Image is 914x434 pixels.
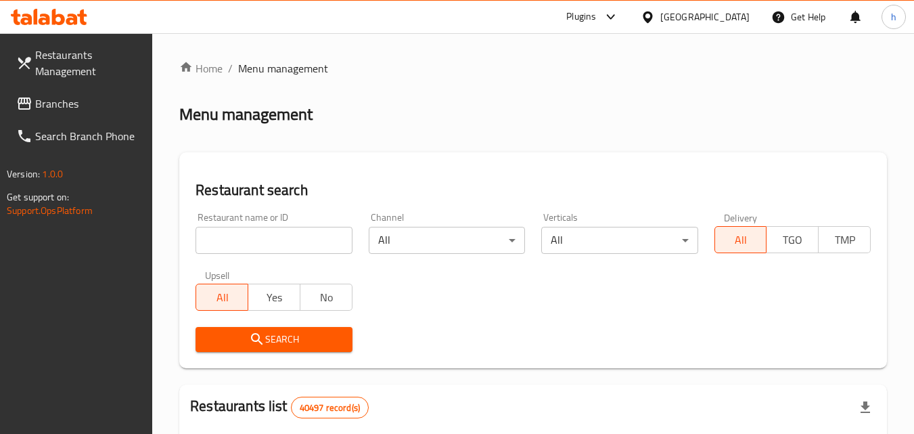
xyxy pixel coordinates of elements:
span: Search Branch Phone [35,128,142,144]
div: Plugins [566,9,596,25]
span: All [202,288,243,307]
button: Yes [248,284,300,311]
span: h [891,9,896,24]
a: Restaurants Management [5,39,153,87]
div: All [541,227,698,254]
div: [GEOGRAPHIC_DATA] [660,9,750,24]
button: All [196,284,248,311]
button: No [300,284,352,311]
nav: breadcrumb [179,60,887,77]
div: All [369,227,525,254]
a: Search Branch Phone [5,120,153,152]
span: TGO [772,230,813,250]
button: All [714,226,767,253]
span: All [721,230,762,250]
h2: Restaurants list [190,396,369,418]
span: Restaurants Management [35,47,142,79]
div: Total records count [291,397,369,418]
label: Delivery [724,213,758,222]
input: Search for restaurant name or ID.. [196,227,352,254]
div: Export file [849,391,882,424]
button: Search [196,327,352,352]
h2: Menu management [179,104,313,125]
label: Upsell [205,270,230,280]
li: / [228,60,233,77]
span: 1.0.0 [42,165,63,183]
span: Branches [35,95,142,112]
span: Get support on: [7,188,69,206]
a: Branches [5,87,153,120]
button: TMP [818,226,871,253]
span: Yes [254,288,295,307]
span: Search [206,331,341,348]
span: 40497 record(s) [292,402,368,414]
h2: Restaurant search [196,180,871,200]
button: TGO [766,226,819,253]
span: Menu management [238,60,328,77]
span: No [306,288,347,307]
span: TMP [824,230,865,250]
a: Home [179,60,223,77]
a: Support.OpsPlatform [7,202,93,219]
span: Version: [7,165,40,183]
